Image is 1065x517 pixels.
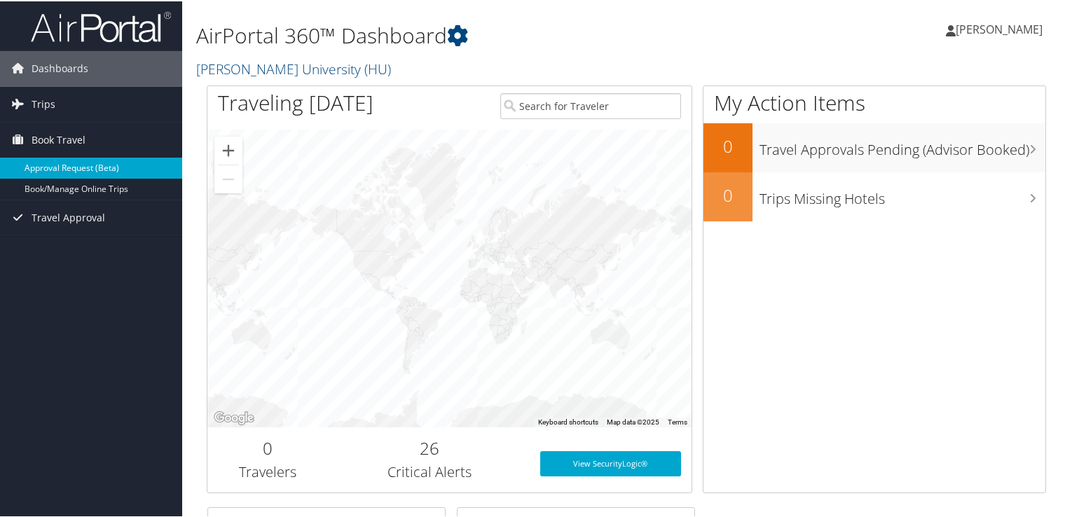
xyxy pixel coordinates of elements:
[668,417,687,425] a: Terms (opens in new tab)
[339,461,520,481] h3: Critical Alerts
[211,408,257,426] a: Open this area in Google Maps (opens a new window)
[32,121,85,156] span: Book Travel
[196,58,394,77] a: [PERSON_NAME] University (HU)
[540,450,680,475] a: View SecurityLogic®
[703,87,1045,116] h1: My Action Items
[339,435,520,459] h2: 26
[218,435,318,459] h2: 0
[214,164,242,192] button: Zoom out
[538,416,598,426] button: Keyboard shortcuts
[703,182,753,206] h2: 0
[32,85,55,120] span: Trips
[946,7,1057,49] a: [PERSON_NAME]
[703,171,1045,220] a: 0Trips Missing Hotels
[956,20,1043,36] span: [PERSON_NAME]
[32,199,105,234] span: Travel Approval
[703,133,753,157] h2: 0
[196,20,770,49] h1: AirPortal 360™ Dashboard
[32,50,88,85] span: Dashboards
[218,461,318,481] h3: Travelers
[31,9,171,42] img: airportal-logo.png
[211,408,257,426] img: Google
[218,87,373,116] h1: Traveling [DATE]
[760,132,1045,158] h3: Travel Approvals Pending (Advisor Booked)
[607,417,659,425] span: Map data ©2025
[760,181,1045,207] h3: Trips Missing Hotels
[703,122,1045,171] a: 0Travel Approvals Pending (Advisor Booked)
[500,92,681,118] input: Search for Traveler
[214,135,242,163] button: Zoom in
